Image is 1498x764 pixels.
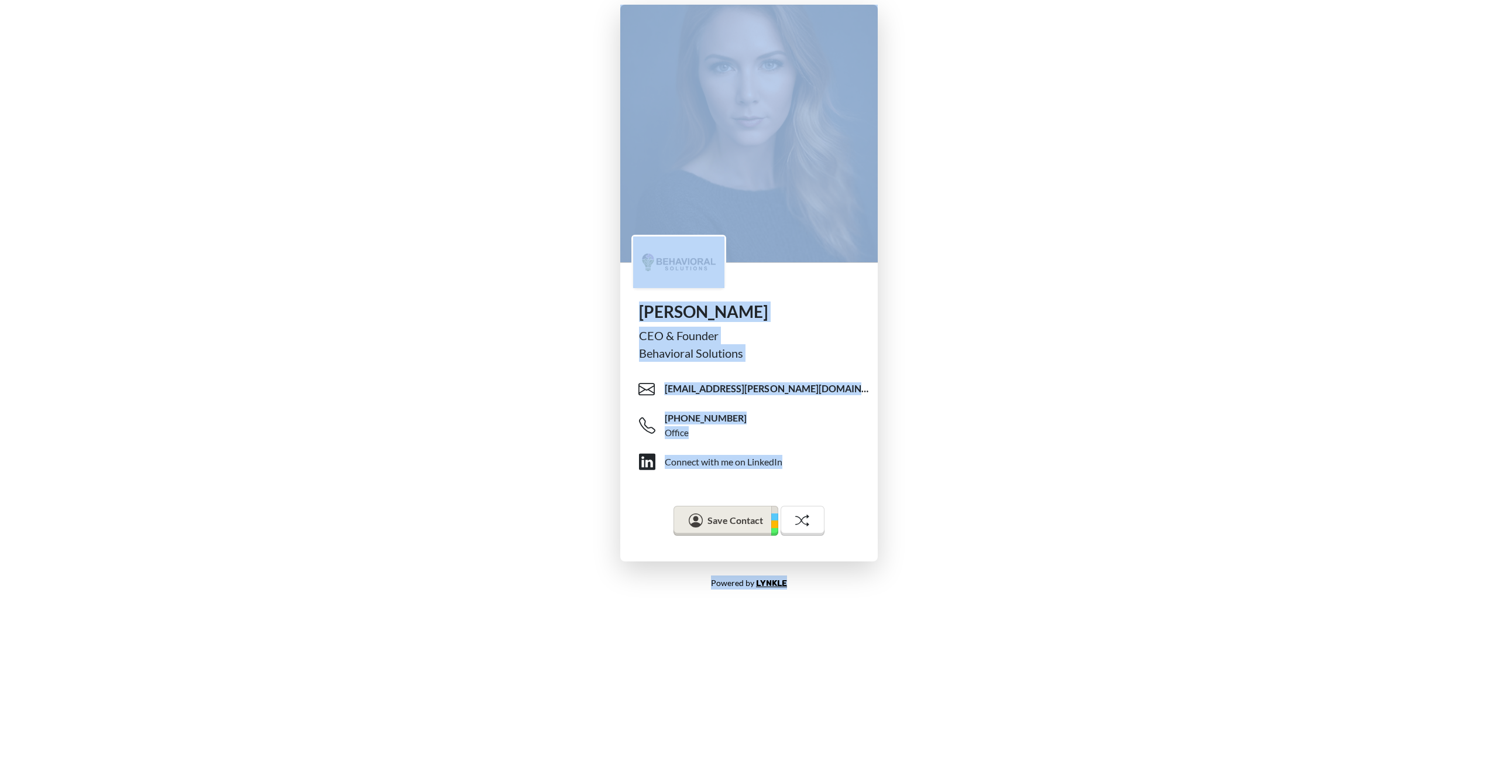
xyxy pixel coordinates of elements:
span: [PHONE_NUMBER] [665,412,747,424]
button: Save Contact [674,506,778,536]
a: [PHONE_NUMBER]Office [639,407,868,444]
h1: [PERSON_NAME] [639,302,859,322]
img: logo [633,237,724,288]
small: Powered by [711,578,787,588]
img: profile picture [620,5,878,262]
a: Lynkle [756,578,787,588]
div: Connect with me on LinkedIn [665,455,782,469]
div: Behavioral Solutions [639,344,859,362]
span: [EMAIL_ADDRESS][PERSON_NAME][DOMAIN_NAME] [665,382,870,396]
div: CEO & Founder [639,327,859,344]
div: Office [665,426,689,440]
span: Save Contact [707,515,763,526]
a: Connect with me on LinkedIn [639,444,868,480]
a: [EMAIL_ADDRESS][PERSON_NAME][DOMAIN_NAME] [638,371,869,407]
